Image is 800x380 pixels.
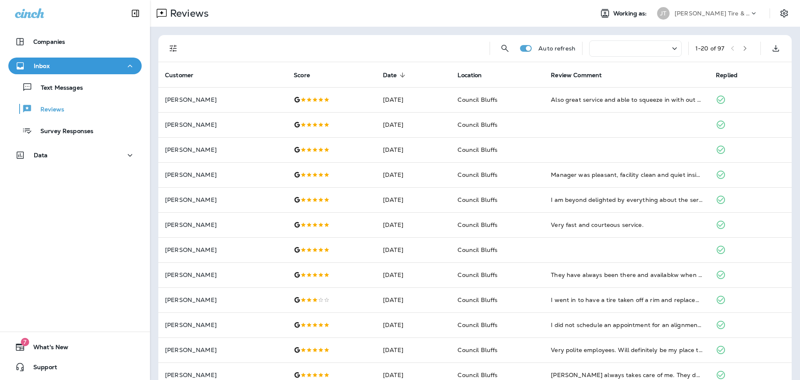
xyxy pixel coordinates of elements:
td: [DATE] [376,237,451,262]
span: What's New [25,344,68,354]
span: Council Bluffs [457,346,497,354]
button: Export as CSV [767,40,784,57]
span: Council Bluffs [457,171,497,179]
p: [PERSON_NAME] [165,322,280,328]
span: Council Bluffs [457,121,497,128]
td: [DATE] [376,87,451,112]
span: Council Bluffs [457,146,497,154]
p: [PERSON_NAME] [165,247,280,253]
p: Reviews [167,7,209,20]
button: Reviews [8,100,142,118]
span: Score [294,71,321,79]
p: Data [34,152,48,159]
p: [PERSON_NAME] [165,297,280,303]
span: Replied [716,71,748,79]
button: Text Messages [8,78,142,96]
span: Review Comment [551,72,602,79]
p: Inbox [34,63,50,69]
span: Council Bluffs [457,321,497,329]
div: JT [657,7,670,20]
span: Support [25,364,57,374]
span: Council Bluffs [457,371,497,379]
td: [DATE] [376,112,451,137]
td: [DATE] [376,212,451,237]
span: Date [383,72,397,79]
td: [DATE] [376,262,451,287]
div: I am beyond delighted by everything about the service I received at Jensen Tire & Auto. Prompt, h... [551,196,702,204]
p: Companies [33,38,65,45]
div: Manager was pleasant, facility clean and quiet inside we was appreciative of the staff fitting us... [551,171,702,179]
td: [DATE] [376,162,451,187]
p: Auto refresh [538,45,575,52]
span: Working as: [613,10,649,17]
button: Survey Responses [8,122,142,139]
div: Also great service and able to squeeze in with out an appointment. Don't take my car anywhere else. [551,96,702,104]
p: Reviews [32,106,64,114]
span: Council Bluffs [457,246,497,254]
p: [PERSON_NAME] Tire & Auto [675,10,750,17]
div: Very fast and courteous service. [551,221,702,229]
td: [DATE] [376,137,451,162]
button: Search Reviews [497,40,513,57]
div: They have always been there and availabkw when we need them. I truely appreciate getting me in th... [551,271,702,279]
span: Location [457,72,482,79]
button: Collapse Sidebar [124,5,147,22]
p: Text Messages [32,84,83,92]
span: Location [457,71,492,79]
span: Council Bluffs [457,271,497,279]
span: 7 [21,338,29,346]
p: [PERSON_NAME] [165,272,280,278]
td: [DATE] [376,337,451,362]
span: Council Bluffs [457,96,497,103]
span: Council Bluffs [457,196,497,204]
span: Score [294,72,310,79]
button: Filters [165,40,182,57]
button: Support [8,359,142,375]
span: Customer [165,72,193,79]
div: I did not schedule an appointment for an alignment, on a truck and they got me in the same day an... [551,321,702,329]
p: [PERSON_NAME] [165,96,280,103]
p: [PERSON_NAME] [165,146,280,153]
div: I went in to have a tire taken off a rim and replaced. The tire was already removed from the vehi... [551,296,702,304]
span: Replied [716,72,737,79]
p: Survey Responses [32,128,93,136]
span: Date [383,71,408,79]
div: Very polite employees. Will definitely be my place to go [551,346,702,354]
span: Council Bluffs [457,221,497,229]
button: Settings [777,6,792,21]
button: Companies [8,33,142,50]
p: [PERSON_NAME] [165,171,280,178]
p: [PERSON_NAME] [165,121,280,128]
p: [PERSON_NAME] [165,347,280,353]
button: Inbox [8,58,142,74]
td: [DATE] [376,287,451,312]
td: [DATE] [376,187,451,212]
p: [PERSON_NAME] [165,372,280,378]
div: 1 - 20 of 97 [695,45,724,52]
td: [DATE] [376,312,451,337]
span: Council Bluffs [457,296,497,304]
span: Review Comment [551,71,612,79]
button: Data [8,147,142,164]
div: Jensen always takes care of me. They don't do work that is not needed. Something that I appreciat... [551,371,702,379]
button: 7What's New [8,339,142,355]
p: [PERSON_NAME] [165,221,280,228]
span: Customer [165,71,204,79]
p: [PERSON_NAME] [165,196,280,203]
